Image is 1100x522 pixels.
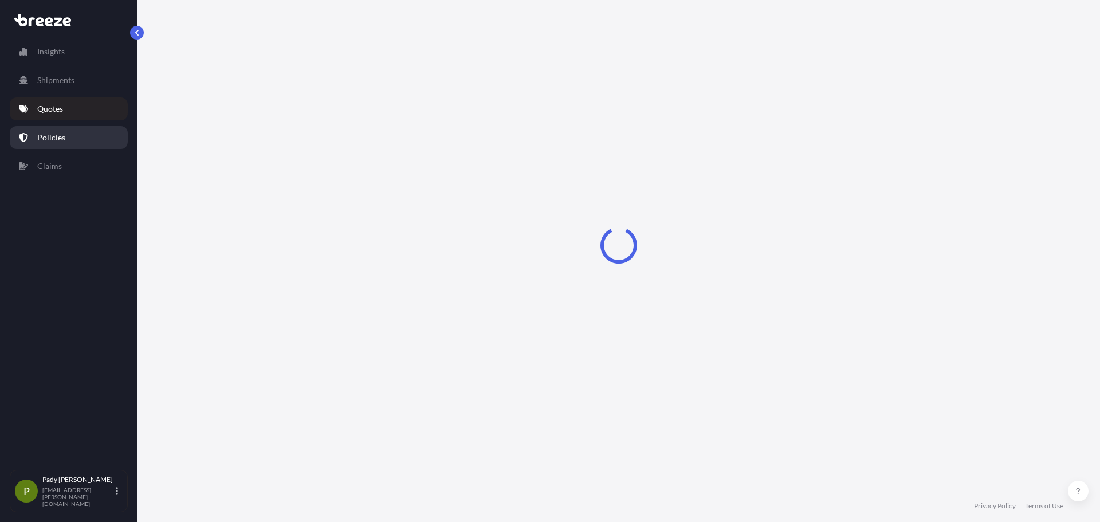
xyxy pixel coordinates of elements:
p: Quotes [37,103,63,115]
a: Policies [10,126,128,149]
p: [EMAIL_ADDRESS][PERSON_NAME][DOMAIN_NAME] [42,486,113,507]
span: P [23,485,30,497]
p: Insights [37,46,65,57]
a: Terms of Use [1025,501,1063,511]
a: Insights [10,40,128,63]
p: Claims [37,160,62,172]
p: Pady [PERSON_NAME] [42,475,113,484]
a: Claims [10,155,128,178]
a: Quotes [10,97,128,120]
a: Privacy Policy [974,501,1016,511]
p: Shipments [37,74,74,86]
a: Shipments [10,69,128,92]
p: Policies [37,132,65,143]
